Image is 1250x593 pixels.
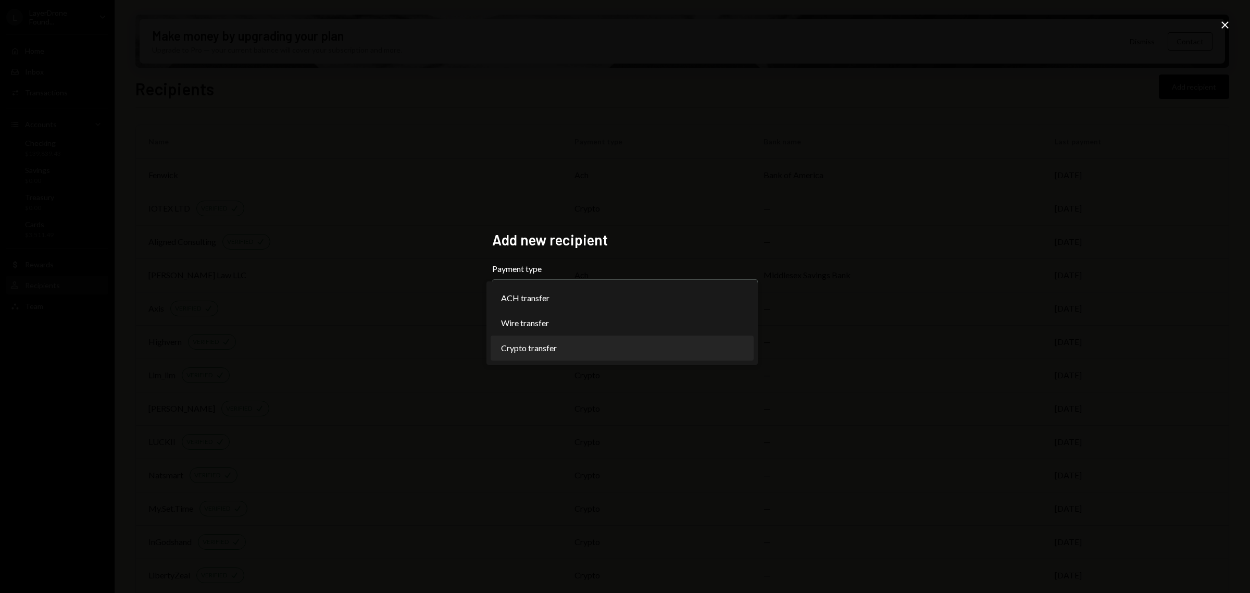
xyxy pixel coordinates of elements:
span: Wire transfer [501,317,549,329]
button: Payment type [492,279,758,308]
span: Crypto transfer [501,342,557,354]
h2: Add new recipient [492,230,758,250]
span: ACH transfer [501,292,549,304]
label: Payment type [492,263,758,275]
